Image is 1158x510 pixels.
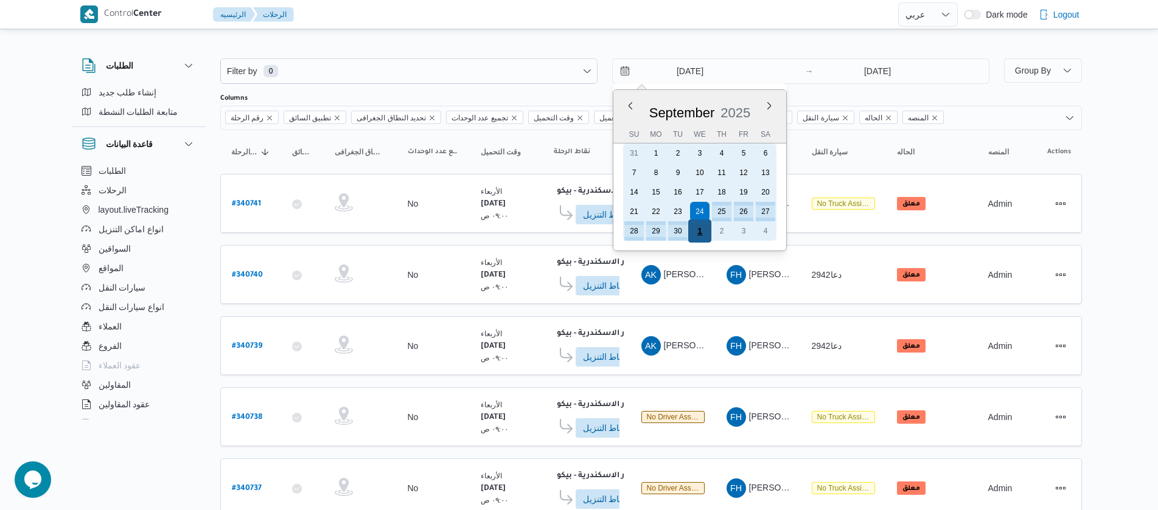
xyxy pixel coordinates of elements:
button: Actions [1051,407,1070,427]
b: مخزن فرونت دور الاسكندرية - بيكو [557,258,682,267]
div: day-22 [646,202,666,221]
div: Button. Open the year selector. 2025 is currently selected. [720,105,751,121]
span: اجهزة التليفون [99,416,149,431]
b: معلق [902,343,920,350]
span: No driver assigned [647,413,710,421]
svg: Sorted in descending order [260,147,270,157]
button: Remove وقت التحميل from selection in this group [576,114,584,122]
a: #340740 [232,266,263,283]
button: سيارة النقل [807,142,880,162]
div: day-8 [646,163,666,182]
button: تطبيق السائق [287,142,318,162]
div: day-30 [668,221,688,241]
span: layout.liveTracking [99,202,169,217]
span: المواقع [99,261,124,275]
span: No Truck Assigned [812,411,875,423]
span: سيارة النقل [797,111,854,124]
button: Previous Month [626,101,635,111]
div: We [690,126,710,143]
span: Logout [1053,7,1080,22]
small: ٠٩:٠٠ ص [481,496,509,504]
span: إنشاء طلب جديد [99,85,157,100]
a: #340739 [232,337,262,354]
div: قاعدة البيانات [72,161,206,424]
span: ادخل تفاصيل نقاط التنزيل [583,347,637,367]
span: FH [730,478,742,498]
div: day-3 [690,143,710,163]
button: المواقع [77,258,201,278]
span: تطبيق السائق [284,111,346,124]
button: Next month [764,101,774,111]
button: ادخل تفاصيل نقاط التنزيل [576,489,644,509]
span: الرحلات [99,183,127,198]
span: ادخل تفاصيل نقاط التنزيل [583,489,637,509]
span: FH [730,407,742,427]
div: Sa [756,126,775,143]
button: Open list of options [1065,113,1075,123]
div: day-23 [668,202,688,221]
div: Su [624,126,644,143]
span: نقاط الرحلة [554,147,590,157]
div: day-9 [668,163,688,182]
div: Button. Open the month selector. September is currently selected. [648,105,715,121]
div: day-25 [712,202,731,221]
span: وقت التحميل [534,111,574,125]
span: Admin [988,270,1013,280]
img: X8yXhbKr1z7QwAAAABJRU5ErkJggg== [80,5,98,23]
b: مخزن فرونت دور الاسكندرية - بيكو [557,401,682,409]
small: الأربعاء [481,187,502,195]
button: الحاله [892,142,971,162]
div: day-17 [690,182,710,202]
div: Aiamun Khamais Rafaaa Muhammad [641,336,661,356]
button: ادخل تفاصيل نقاط التنزيل [576,418,644,438]
span: الحاله [865,111,882,125]
div: No [408,198,419,209]
span: تجميع عدد الوحدات [452,111,508,125]
b: # 340741 [232,200,261,208]
button: وقت التحميل [476,142,537,162]
span: ادخل تفاصيل نقاط التنزيل [583,276,637,295]
button: Remove رقم الرحلة from selection in this group [266,114,273,122]
button: متابعة الطلبات النشطة [77,102,201,122]
b: مخزن فرونت دور الاسكندرية - بيكو [557,472,682,480]
span: [PERSON_NAME]ه تربو [749,411,840,421]
button: الفروع [77,336,201,356]
button: Logout [1034,2,1084,27]
span: معلق [897,481,926,495]
span: Group By [1015,66,1051,75]
button: Actions [1051,478,1070,498]
div: day-3 [734,221,753,241]
button: Remove سيارة النقل from selection in this group [842,114,849,122]
button: العملاء [77,317,201,336]
span: No driver assigned [647,484,710,492]
button: Filter by0 available filters [221,59,597,83]
button: Remove تجميع عدد الوحدات from selection in this group [511,114,518,122]
b: معلق [902,414,920,421]
span: FH [730,336,742,356]
input: Press the down key to enter a popover containing a calendar. Press the escape key to close the po... [613,59,751,83]
button: المقاولين [77,375,201,395]
span: Actions [1047,147,1071,157]
span: 0 available filters [263,65,278,77]
span: العميل [599,111,619,125]
b: معلق [902,272,920,279]
span: Admin [988,412,1013,422]
span: No truck assigned [817,413,878,421]
h3: الطلبات [106,58,133,73]
span: الفروع [99,339,122,353]
b: [DATE] [481,342,506,351]
div: day-15 [646,182,666,202]
span: ادخل تفاصيل نقاط التنزيل [583,418,637,438]
span: دعا2942 [812,270,842,280]
button: اجهزة التليفون [77,414,201,433]
div: day-31 [624,143,644,163]
span: تحديد النطاق الجغرافى [335,147,386,157]
button: الرحلات [253,7,294,22]
div: day-6 [756,143,775,163]
small: ٠٩:٠٠ ص [481,425,509,433]
small: الأربعاء [481,329,502,337]
button: تحديد النطاق الجغرافى [330,142,391,162]
div: Ftha Hassan Jlal Abo Alhassan Shrkah Trabo [727,336,746,356]
span: عقود العملاء [99,358,141,373]
span: ادخل تفاصيل نقاط التنزيل [583,205,637,224]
